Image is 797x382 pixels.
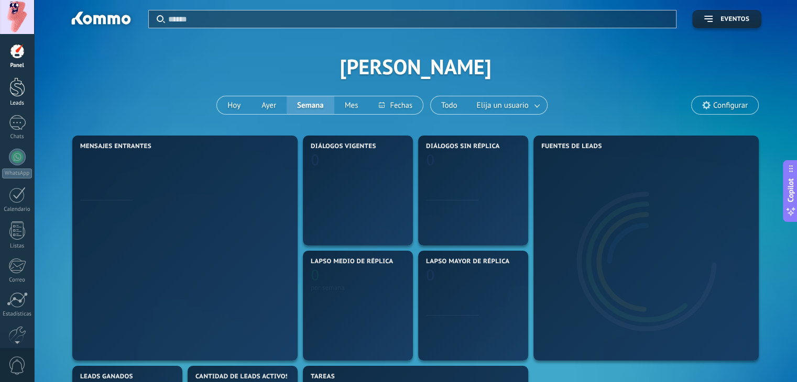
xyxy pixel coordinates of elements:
[541,143,602,150] span: Fuentes de leads
[426,258,509,265] span: Lapso mayor de réplica
[287,96,334,114] button: Semana
[311,150,320,170] text: 0
[80,143,151,150] span: Mensajes entrantes
[468,96,547,114] button: Elija un usuario
[368,96,422,114] button: Fechas
[431,96,468,114] button: Todo
[713,101,748,110] span: Configurar
[426,143,500,150] span: Diálogos sin réplica
[251,96,287,114] button: Ayer
[311,258,394,265] span: Lapso medio de réplica
[692,10,761,28] button: Eventos
[334,96,369,114] button: Mes
[2,133,32,140] div: Chats
[311,373,335,380] span: Tareas
[217,96,251,114] button: Hoy
[311,284,405,291] div: por semana
[426,265,435,285] text: 0
[785,178,796,203] span: Copilot
[426,232,520,240] div: por semana
[311,143,376,150] span: Diálogos vigentes
[311,265,320,285] text: 0
[2,62,32,69] div: Panel
[2,206,32,213] div: Calendario
[720,16,749,23] span: Eventos
[195,373,289,380] span: Cantidad de leads activos
[2,311,32,318] div: Estadísticas
[426,150,435,170] text: 0
[2,277,32,284] div: Correo
[2,168,32,178] div: WhatsApp
[475,98,531,113] span: Elija un usuario
[2,100,32,107] div: Leads
[80,373,133,380] span: Leads ganados
[2,243,32,250] div: Listas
